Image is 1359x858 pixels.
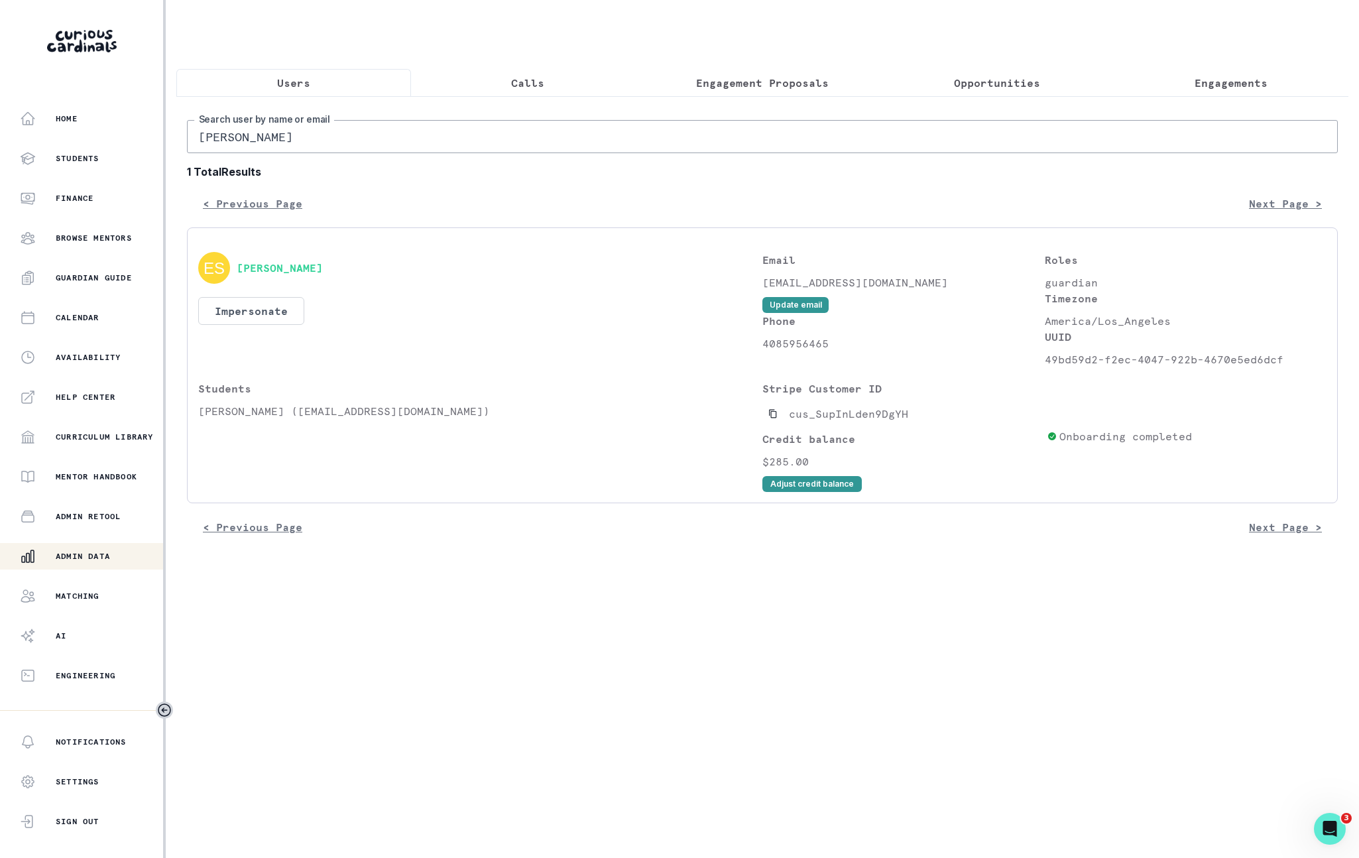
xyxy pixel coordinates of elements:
button: Next Page > [1233,514,1338,540]
p: Timezone [1045,290,1327,306]
p: Credit balance [762,431,1041,447]
p: Admin Data [56,551,110,562]
p: America/Los_Angeles [1045,313,1327,329]
p: Mentor Handbook [56,471,137,482]
iframe: Intercom live chat [1314,813,1346,845]
p: guardian [1045,275,1327,290]
p: Home [56,113,78,124]
p: Phone [762,313,1045,329]
p: $285.00 [762,454,1041,469]
p: Browse Mentors [56,233,132,243]
button: Toggle sidebar [156,702,173,719]
p: Availability [56,352,121,363]
button: Adjust credit balance [762,476,862,492]
p: Students [56,153,99,164]
span: 3 [1341,813,1352,824]
button: Update email [762,297,829,313]
p: Sign Out [56,816,99,827]
p: Engineering [56,670,115,681]
button: Next Page > [1233,190,1338,217]
p: Calls [511,75,544,91]
button: Copied to clipboard [762,403,784,424]
p: Calendar [56,312,99,323]
p: [PERSON_NAME] ([EMAIL_ADDRESS][DOMAIN_NAME]) [198,403,762,419]
button: < Previous Page [187,514,318,540]
p: Email [762,252,1045,268]
button: [PERSON_NAME] [237,261,323,275]
b: 1 Total Results [187,164,1338,180]
button: Impersonate [198,297,304,325]
p: Help Center [56,392,115,402]
p: Engagement Proposals [696,75,829,91]
p: 49bd59d2-f2ec-4047-922b-4670e5ed6dcf [1045,351,1327,367]
p: Opportunities [954,75,1040,91]
p: Roles [1045,252,1327,268]
p: Stripe Customer ID [762,381,1041,397]
p: Finance [56,193,93,204]
p: Guardian Guide [56,273,132,283]
p: Users [277,75,310,91]
p: Matching [56,591,99,601]
p: Engagements [1195,75,1268,91]
p: AI [56,631,66,641]
p: cus_SupInLden9DgYH [789,406,908,422]
p: Notifications [56,737,127,747]
p: UUID [1045,329,1327,345]
p: Onboarding completed [1059,428,1192,444]
img: Curious Cardinals Logo [47,30,117,52]
p: Curriculum Library [56,432,154,442]
p: Settings [56,776,99,787]
p: Students [198,381,762,397]
p: 4085956465 [762,336,1045,351]
p: Admin Retool [56,511,121,522]
img: svg [198,252,230,284]
button: < Previous Page [187,190,318,217]
p: [EMAIL_ADDRESS][DOMAIN_NAME] [762,275,1045,290]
